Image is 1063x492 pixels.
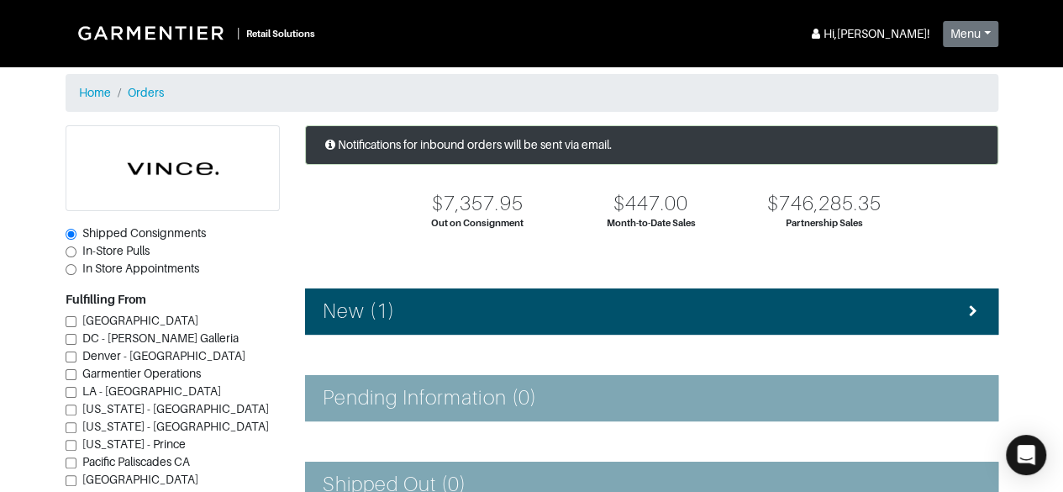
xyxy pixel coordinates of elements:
[82,314,198,327] span: [GEOGRAPHIC_DATA]
[808,25,929,43] div: Hi, [PERSON_NAME] !
[246,29,315,39] small: Retail Solutions
[66,352,76,362] input: Denver - [GEOGRAPHIC_DATA]
[323,299,395,324] h4: New (1)
[128,86,164,99] a: Orders
[66,475,76,486] input: [GEOGRAPHIC_DATA]
[66,458,76,468] input: Pacific Paliscades CA
[66,13,322,52] a: |Retail Solutions
[82,262,199,275] span: In Store Appointments
[66,369,76,380] input: Garmentier Operations
[66,264,76,275] input: In Store Appointments
[66,440,76,451] input: [US_STATE] - Prince
[66,316,76,327] input: [GEOGRAPHIC_DATA]
[82,349,245,362] span: Denver - [GEOGRAPHIC_DATA]
[607,216,696,230] div: Month-to-Date Sales
[82,437,186,451] span: [US_STATE] - Prince
[82,226,206,240] span: Shipped Consignments
[305,125,998,165] div: Notifications for inbound orders will be sent via email.
[69,17,237,49] img: Garmentier
[766,192,881,216] div: $746,285.35
[82,455,190,468] span: Pacific Paliscades CA
[613,192,688,216] div: $447.00
[66,422,76,433] input: [US_STATE] - [GEOGRAPHIC_DATA]
[82,384,221,398] span: LA - [GEOGRAPHIC_DATA]
[66,291,146,309] label: Fulfilling From
[82,420,269,433] span: [US_STATE] - [GEOGRAPHIC_DATA]
[431,216,524,230] div: Out on Consignment
[82,331,239,345] span: DC - [PERSON_NAME] Galleria
[786,216,862,230] div: Partnership Sales
[66,246,76,257] input: In-Store Pulls
[66,405,76,415] input: [US_STATE] - [GEOGRAPHIC_DATA]
[66,334,76,345] input: DC - [PERSON_NAME] Galleria
[79,86,111,99] a: Home
[323,386,537,410] h4: Pending Information (0)
[82,244,150,257] span: In-Store Pulls
[943,21,998,47] button: Menu
[66,387,76,398] input: LA - [GEOGRAPHIC_DATA]
[82,402,269,415] span: [US_STATE] - [GEOGRAPHIC_DATA]
[66,126,279,210] img: cyAkLTq7csKWtL9WARqkkVaF.png
[82,367,201,380] span: Garmentier Operations
[66,74,998,112] nav: breadcrumb
[432,192,523,216] div: $7,357.95
[82,473,198,486] span: [GEOGRAPHIC_DATA]
[237,24,239,42] div: |
[66,229,76,240] input: Shipped Consignments
[1006,435,1046,475] div: Open Intercom Messenger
